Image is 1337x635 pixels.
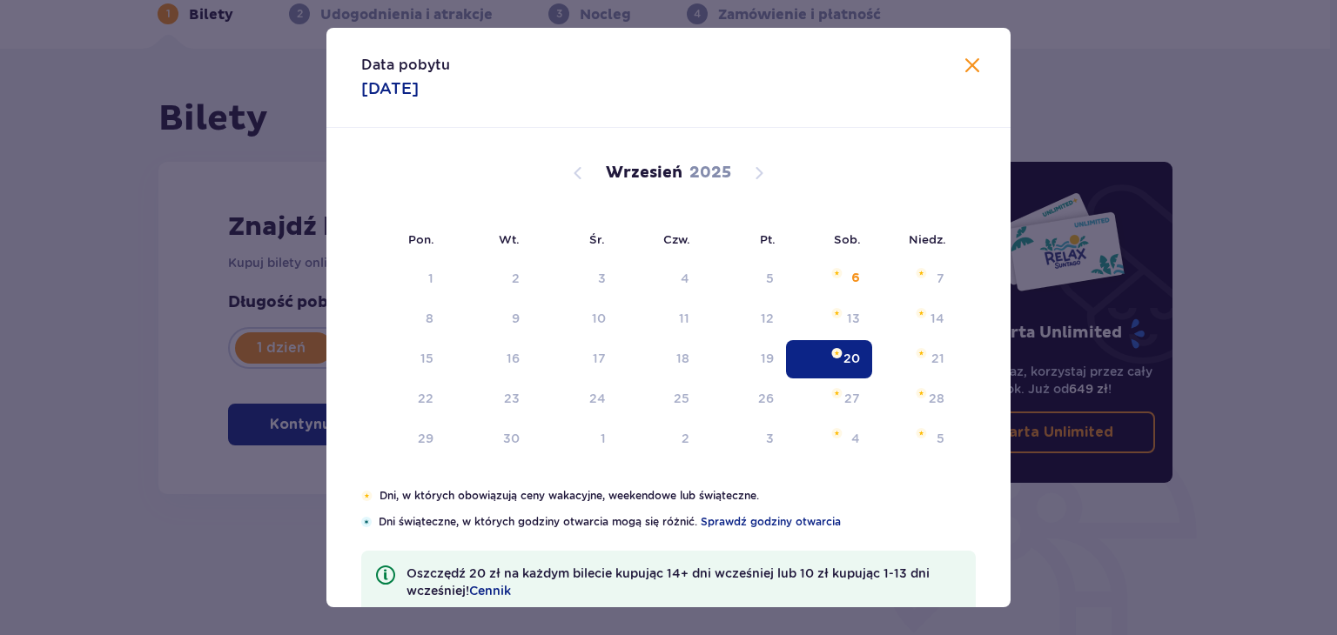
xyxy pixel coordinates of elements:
small: Pon. [408,232,434,246]
div: 13 [847,310,860,327]
td: Not available. czwartek, 4 września 2025 [618,260,702,298]
td: środa, 24 września 2025 [532,380,618,418]
small: Wt. [499,232,520,246]
td: poniedziałek, 15 września 2025 [361,340,446,378]
td: sobota, 4 października 2025 [786,420,872,458]
div: 18 [676,350,689,367]
td: sobota, 6 września 2025 [786,260,872,298]
td: Not available. poniedziałek, 1 września 2025 [361,260,446,298]
div: 10 [592,310,606,327]
div: 25 [674,390,689,407]
td: czwartek, 2 października 2025 [618,420,702,458]
td: piątek, 12 września 2025 [702,300,786,338]
div: 29 [418,430,433,447]
td: sobota, 13 września 2025 [786,300,872,338]
div: 2 [682,430,689,447]
div: 3 [598,270,606,287]
div: 9 [512,310,520,327]
div: 1 [428,270,433,287]
td: wtorek, 23 września 2025 [446,380,532,418]
div: 20 [843,350,860,367]
div: 24 [589,390,606,407]
td: Not available. środa, 3 września 2025 [532,260,618,298]
div: 1 [601,430,606,447]
div: 19 [761,350,774,367]
td: niedziela, 7 września 2025 [872,260,957,298]
div: 6 [851,270,860,287]
div: 8 [426,310,433,327]
td: wtorek, 16 września 2025 [446,340,532,378]
small: Sob. [834,232,861,246]
td: czwartek, 25 września 2025 [618,380,702,418]
td: Not available. piątek, 5 września 2025 [702,260,786,298]
td: piątek, 3 października 2025 [702,420,786,458]
div: 17 [593,350,606,367]
td: środa, 10 września 2025 [532,300,618,338]
td: poniedziałek, 8 września 2025 [361,300,446,338]
div: 12 [761,310,774,327]
small: Niedz. [909,232,946,246]
td: niedziela, 28 września 2025 [872,380,957,418]
div: 16 [507,350,520,367]
div: 5 [766,270,774,287]
td: niedziela, 21 września 2025 [872,340,957,378]
td: niedziela, 5 października 2025 [872,420,957,458]
div: 11 [679,310,689,327]
td: Selected. sobota, 20 września 2025 [786,340,872,378]
div: 2 [512,270,520,287]
small: Śr. [589,232,605,246]
td: poniedziałek, 29 września 2025 [361,420,446,458]
td: sobota, 27 września 2025 [786,380,872,418]
td: czwartek, 11 września 2025 [618,300,702,338]
div: 23 [504,390,520,407]
small: Czw. [663,232,690,246]
td: środa, 17 września 2025 [532,340,618,378]
div: 3 [766,430,774,447]
td: wtorek, 30 września 2025 [446,420,532,458]
td: Not available. wtorek, 2 września 2025 [446,260,532,298]
p: 2025 [689,163,731,184]
td: piątek, 19 września 2025 [702,340,786,378]
small: Pt. [760,232,776,246]
td: środa, 1 października 2025 [532,420,618,458]
td: wtorek, 9 września 2025 [446,300,532,338]
td: poniedziałek, 22 września 2025 [361,380,446,418]
td: niedziela, 14 września 2025 [872,300,957,338]
div: 4 [681,270,689,287]
div: Calendar [326,128,1011,488]
div: 26 [758,390,774,407]
td: piątek, 26 września 2025 [702,380,786,418]
div: 27 [844,390,860,407]
div: 22 [418,390,433,407]
p: Wrzesień [606,163,682,184]
p: Dni, w których obowiązują ceny wakacyjne, weekendowe lub świąteczne. [380,488,976,504]
div: 30 [503,430,520,447]
div: 15 [420,350,433,367]
td: czwartek, 18 września 2025 [618,340,702,378]
div: 4 [851,430,860,447]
